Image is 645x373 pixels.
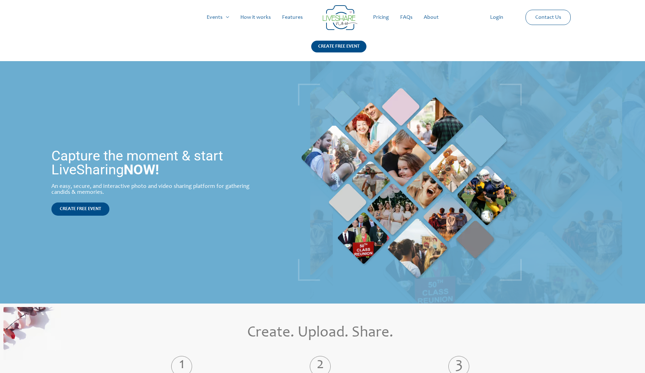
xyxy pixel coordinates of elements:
[485,6,509,28] a: Login
[418,6,444,28] a: About
[51,202,109,216] a: CREATE FREE EVENT
[12,6,633,28] nav: Site Navigation
[395,6,418,28] a: FAQs
[124,361,239,372] label: 1
[311,41,366,52] div: CREATE FREE EVENT
[323,5,357,30] img: Group 14 | Live Photo Slideshow for Events | Create Free Events Album for Any Occasion
[401,361,516,372] label: 3
[263,361,378,372] label: 2
[235,6,276,28] a: How it works
[530,10,567,25] a: Contact Us
[201,6,235,28] a: Events
[124,161,159,178] strong: NOW!
[3,307,61,360] img: home_create_updload_share_bg | Live Photo Slideshow for Events | Create Free Events Album for Any...
[276,6,308,28] a: Features
[60,207,101,212] span: CREATE FREE EVENT
[51,184,257,196] div: An easy, secure, and interactive photo and video sharing platform for gathering candids & memories.
[311,41,366,61] a: CREATE FREE EVENT
[367,6,395,28] a: Pricing
[247,325,393,341] span: Create. Upload. Share.
[298,84,522,281] img: LiveShare Moment | Live Photo Slideshow for Events | Create Free Events Album for Any Occasion
[51,149,257,177] h1: Capture the moment & start LiveSharing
